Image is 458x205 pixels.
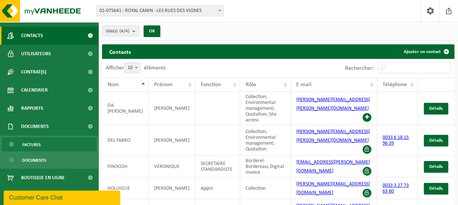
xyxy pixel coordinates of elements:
[106,26,129,37] span: Site(s)
[429,186,443,191] span: Détails
[149,156,195,177] td: VERONIQUE
[2,153,97,167] a: Documents
[21,27,43,45] span: Contacts
[246,82,256,88] span: Rôle
[424,183,448,194] a: Détails
[424,103,448,114] a: Détails
[22,153,46,167] span: Documents
[398,44,454,59] a: Ajouter un contact
[125,63,140,73] span: 10
[149,92,195,125] td: [PERSON_NAME]
[124,63,140,73] span: 10
[195,156,240,177] td: SECRETAIRE STANDARDISTE
[429,138,443,143] span: Détails
[383,82,407,88] span: Téléphone
[383,183,409,194] a: 0033 3 27 73 63 80
[22,138,41,152] span: Factures
[383,135,409,146] a: 0033 6 18 15 96 39
[120,29,129,33] count: (4/4)
[21,45,51,63] span: Utilisateurs
[149,125,195,156] td: [PERSON_NAME]
[4,189,122,205] iframe: chat widget
[296,97,370,111] a: [PERSON_NAME][EMAIL_ADDRESS][PERSON_NAME][DOMAIN_NAME]
[424,161,448,173] a: Détails
[21,81,48,99] span: Calendrier
[102,92,149,125] td: DA [PERSON_NAME]
[102,177,149,199] td: HOLUIGUE
[21,99,43,117] span: Rapports
[149,177,195,199] td: [PERSON_NAME]
[102,44,138,59] h2: Contacts
[21,187,76,205] span: Conditions d'accepta...
[240,156,291,177] td: Borderel-Bordereau; Digital Invoice
[296,181,370,196] a: [PERSON_NAME][EMAIL_ADDRESS][DOMAIN_NAME]
[21,117,49,136] span: Documents
[21,63,46,81] span: Contrat(s)
[2,137,97,151] a: Factures
[296,160,370,174] a: [EMAIL_ADDRESS][PERSON_NAME][DOMAIN_NAME]
[102,156,149,177] td: FINOCCHI
[429,164,443,169] span: Détails
[21,169,65,187] span: Boutique en ligne
[240,125,291,156] td: Collection; Environmental management; Quotation
[240,177,291,199] td: Collection
[154,82,173,88] span: Prénom
[201,82,221,88] span: Fonction
[106,65,166,71] label: Afficher éléments
[97,6,223,16] span: 01-075641 - ROYAL CANIN - LES RUES DES VIGNES
[102,25,139,36] button: Site(s)(4/4)
[296,129,370,143] a: [PERSON_NAME][EMAIL_ADDRESS][PERSON_NAME][DOMAIN_NAME]
[107,82,119,88] span: Nom
[296,82,312,88] span: E-mail
[102,125,149,156] td: DEL FABRO
[345,65,374,71] label: Rechercher:
[144,25,160,37] button: OK
[96,5,224,16] span: 01-075641 - ROYAL CANIN - LES RUES DES VIGNES
[240,92,291,125] td: Collection; Environmental management; Quotation; Site access
[429,106,443,111] span: Détails
[195,177,240,199] td: Appro
[424,135,448,146] a: Détails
